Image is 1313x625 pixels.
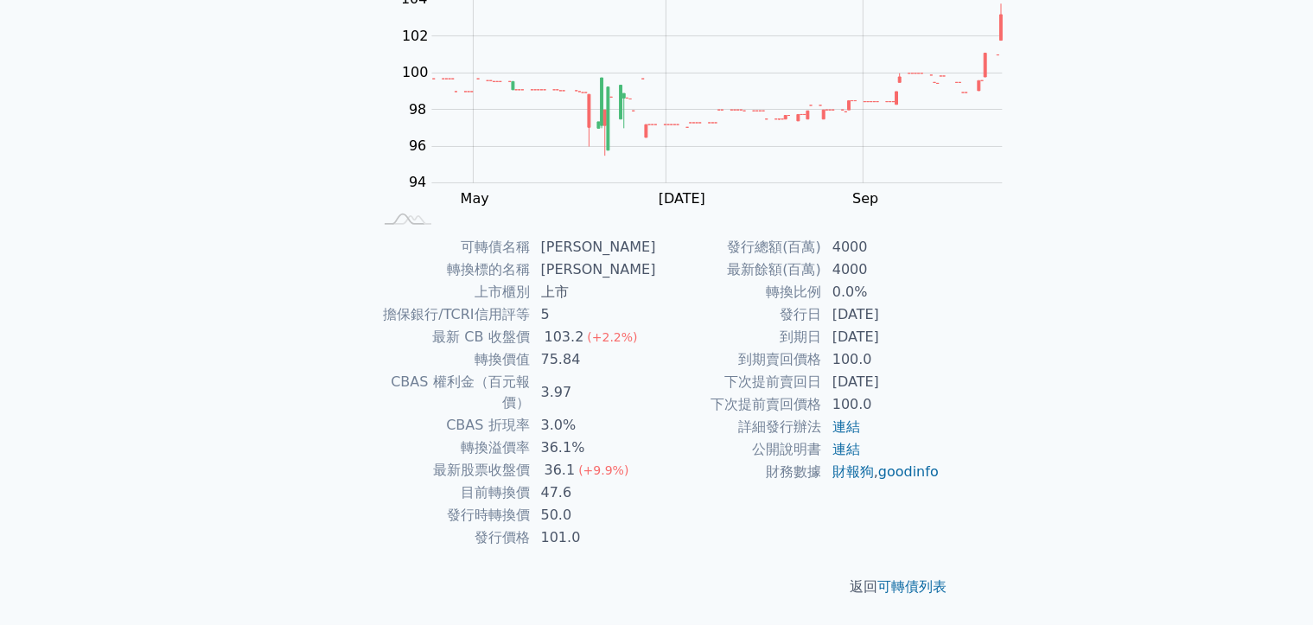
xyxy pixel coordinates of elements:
[531,437,657,459] td: 36.1%
[531,526,657,549] td: 101.0
[852,190,878,207] tspan: Sep
[531,281,657,303] td: 上市
[657,326,822,348] td: 到期日
[531,348,657,371] td: 75.84
[822,281,940,303] td: 0.0%
[373,526,531,549] td: 發行價格
[373,437,531,459] td: 轉換溢價率
[657,258,822,281] td: 最新餘額(百萬)
[822,236,940,258] td: 4000
[657,236,822,258] td: 發行總額(百萬)
[531,414,657,437] td: 3.0%
[373,348,531,371] td: 轉換價值
[832,441,860,457] a: 連結
[461,190,489,207] tspan: May
[373,482,531,504] td: 目前轉換價
[531,258,657,281] td: [PERSON_NAME]
[657,348,822,371] td: 到期賣回價格
[822,348,940,371] td: 100.0
[409,174,426,190] tspan: 94
[531,504,657,526] td: 50.0
[373,281,531,303] td: 上市櫃別
[373,236,531,258] td: 可轉債名稱
[822,258,940,281] td: 4000
[1227,542,1313,625] div: 聊天小工具
[578,463,628,477] span: (+9.9%)
[657,281,822,303] td: 轉換比例
[657,461,822,483] td: 財務數據
[657,371,822,393] td: 下次提前賣回日
[373,371,531,414] td: CBAS 權利金（百元報價）
[531,482,657,504] td: 47.6
[541,460,579,481] div: 36.1
[657,438,822,461] td: 公開說明書
[1227,542,1313,625] iframe: Chat Widget
[373,258,531,281] td: 轉換標的名稱
[402,64,429,80] tspan: 100
[402,28,429,44] tspan: 102
[531,303,657,326] td: 5
[373,459,531,482] td: 最新股票收盤價
[657,393,822,416] td: 下次提前賣回價格
[587,330,637,344] span: (+2.2%)
[409,137,426,154] tspan: 96
[353,577,961,597] p: 返回
[373,303,531,326] td: 擔保銀行/TCRI信用評等
[822,461,940,483] td: ,
[659,190,705,207] tspan: [DATE]
[531,371,657,414] td: 3.97
[657,416,822,438] td: 詳細發行辦法
[541,327,588,348] div: 103.2
[822,371,940,393] td: [DATE]
[822,326,940,348] td: [DATE]
[409,101,426,118] tspan: 98
[878,463,939,480] a: goodinfo
[822,303,940,326] td: [DATE]
[832,418,860,435] a: 連結
[373,414,531,437] td: CBAS 折現率
[531,236,657,258] td: [PERSON_NAME]
[878,578,947,595] a: 可轉債列表
[373,504,531,526] td: 發行時轉換價
[373,326,531,348] td: 最新 CB 收盤價
[657,303,822,326] td: 發行日
[822,393,940,416] td: 100.0
[832,463,874,480] a: 財報狗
